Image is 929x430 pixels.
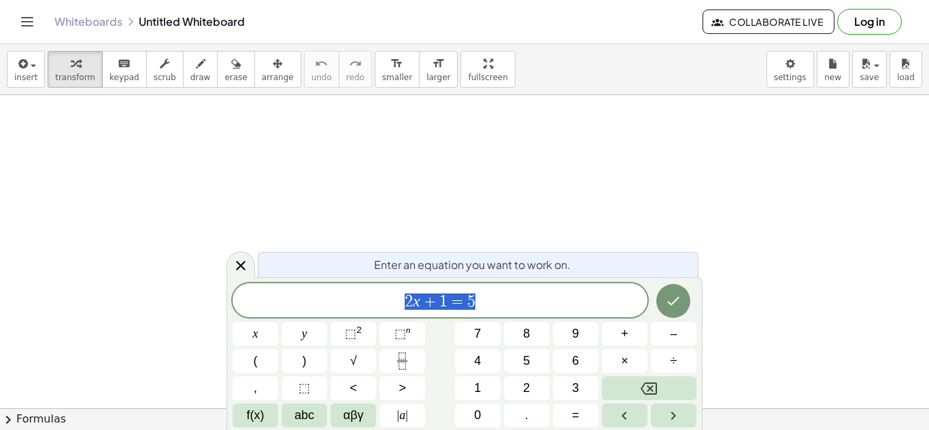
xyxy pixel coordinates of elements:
[14,73,37,82] span: insert
[651,322,696,346] button: Minus
[602,349,647,373] button: Times
[394,327,406,340] span: ⬚
[303,352,307,370] span: )
[247,406,265,425] span: f(x)
[621,325,628,343] span: +
[315,56,328,72] i: undo
[282,404,327,427] button: Alphabet
[48,51,103,88] button: transform
[474,325,481,343] span: 7
[233,322,278,346] button: x
[602,404,647,427] button: Left arrow
[294,406,314,425] span: abc
[602,322,647,346] button: Plus
[254,379,257,397] span: ,
[339,51,372,88] button: redoredo
[183,51,218,88] button: draw
[504,376,550,400] button: 2
[523,325,530,343] span: 8
[224,73,247,82] span: erase
[399,379,406,397] span: >
[474,352,481,370] span: 4
[413,292,420,310] var: x
[468,73,507,82] span: fullscreen
[553,376,598,400] button: 3
[860,73,879,82] span: save
[331,376,376,400] button: Less than
[553,404,598,427] button: Equals
[439,293,447,310] span: 1
[379,349,425,373] button: Fraction
[852,51,887,88] button: save
[523,379,530,397] span: 2
[671,352,677,370] span: ÷
[233,349,278,373] button: (
[345,327,356,340] span: ⬚
[254,352,258,370] span: (
[504,349,550,373] button: 5
[525,406,528,425] span: .
[714,16,823,28] span: Collaborate Live
[572,325,579,343] span: 9
[553,349,598,373] button: 6
[426,73,450,82] span: larger
[890,51,922,88] button: load
[282,349,327,373] button: )
[302,325,307,343] span: y
[190,73,211,82] span: draw
[262,73,294,82] span: arrange
[55,73,95,82] span: transform
[54,15,122,29] a: Whiteboards
[379,376,425,400] button: Greater than
[154,73,176,82] span: scrub
[897,73,915,82] span: load
[356,325,362,335] sup: 2
[254,51,301,88] button: arrange
[374,257,571,273] span: Enter an equation you want to work on.
[447,293,467,310] span: =
[455,404,501,427] button: 0
[455,376,501,400] button: 1
[460,51,515,88] button: fullscreen
[651,349,696,373] button: Divide
[824,73,841,82] span: new
[467,293,475,310] span: 5
[379,322,425,346] button: Superscript
[432,56,445,72] i: format_size
[331,322,376,346] button: Squared
[253,325,258,343] span: x
[651,404,696,427] button: Right arrow
[474,406,481,425] span: 0
[282,376,327,400] button: Placeholder
[419,51,458,88] button: format_sizelarger
[233,404,278,427] button: Functions
[420,293,440,310] span: +
[504,404,550,427] button: .
[397,408,400,422] span: |
[311,73,332,82] span: undo
[405,408,408,422] span: |
[455,349,501,373] button: 4
[504,322,550,346] button: 8
[102,51,147,88] button: keyboardkeypad
[350,352,357,370] span: √
[837,9,902,35] button: Log in
[118,56,131,72] i: keyboard
[774,73,807,82] span: settings
[331,404,376,427] button: Greek alphabet
[621,352,628,370] span: ×
[405,293,413,310] span: 2
[146,51,184,88] button: scrub
[7,51,45,88] button: insert
[523,352,530,370] span: 5
[304,51,339,88] button: undoundo
[455,322,501,346] button: 7
[572,352,579,370] span: 6
[474,379,481,397] span: 1
[331,349,376,373] button: Square root
[602,376,696,400] button: Backspace
[349,56,362,72] i: redo
[390,56,403,72] i: format_size
[397,406,408,425] span: a
[109,73,139,82] span: keypad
